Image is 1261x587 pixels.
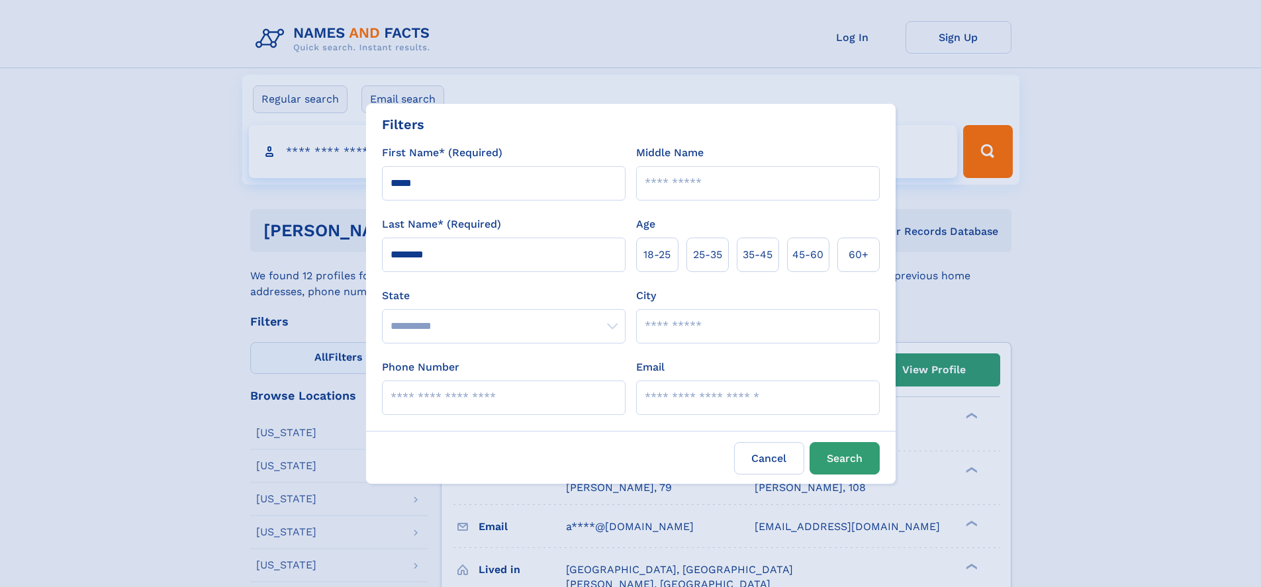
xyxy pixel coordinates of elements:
label: City [636,288,656,304]
button: Search [810,442,880,474]
label: Middle Name [636,145,704,161]
label: State [382,288,626,304]
label: Last Name* (Required) [382,216,501,232]
span: 45‑60 [792,247,823,263]
label: Cancel [734,442,804,474]
label: First Name* (Required) [382,145,502,161]
label: Phone Number [382,359,459,375]
label: Age [636,216,655,232]
div: Filters [382,114,424,134]
span: 60+ [849,247,868,263]
span: 18‑25 [643,247,671,263]
span: 25‑35 [693,247,722,263]
label: Email [636,359,665,375]
span: 35‑45 [743,247,772,263]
